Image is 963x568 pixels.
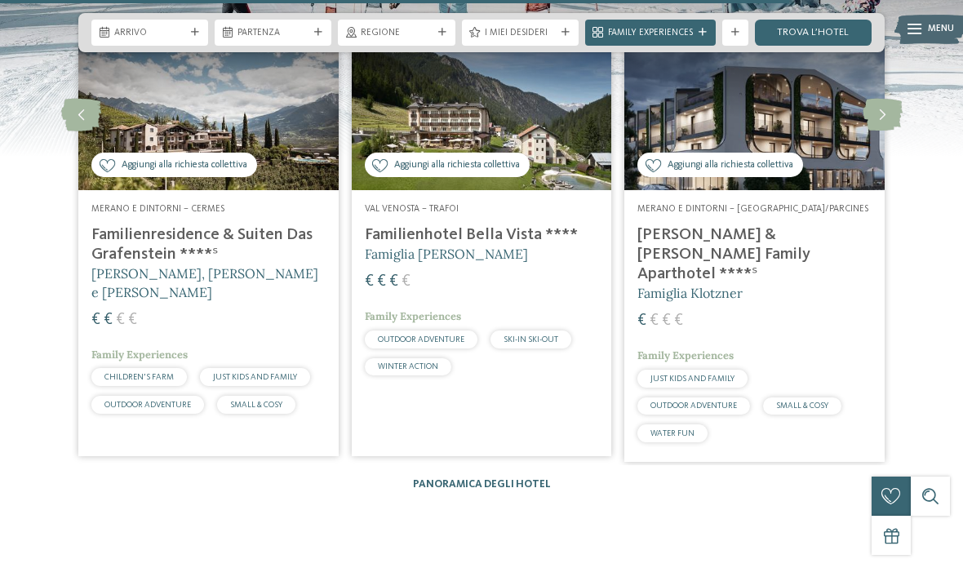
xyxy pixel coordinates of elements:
span: Aggiungi alla richiesta collettiva [668,158,793,172]
span: Aggiungi alla richiesta collettiva [122,158,247,172]
span: Famiglia [PERSON_NAME] [365,246,528,262]
span: SMALL & COSY [230,401,282,409]
span: Family Experiences [365,309,461,323]
span: Family Experiences [91,348,188,362]
span: WINTER ACTION [378,362,438,371]
a: Hotel sulle piste da sci per bambini: divertimento senza confini Aggiungi alla richiesta colletti... [78,43,339,456]
span: € [91,312,100,328]
span: € [116,312,125,328]
span: € [377,273,386,290]
span: Family Experiences [637,348,734,362]
span: I miei desideri [485,27,556,40]
span: Famiglia Klotzner [637,285,743,301]
span: SKI-IN SKI-OUT [504,335,558,344]
span: OUTDOOR ADVENTURE [650,402,737,410]
span: Val Venosta – Trafoi [365,204,459,214]
a: Panoramica degli hotel [413,479,551,490]
span: € [662,313,671,329]
span: WATER FUN [650,429,695,437]
span: OUTDOOR ADVENTURE [378,335,464,344]
span: OUTDOOR ADVENTURE [104,401,191,409]
span: [PERSON_NAME], [PERSON_NAME] e [PERSON_NAME] [91,265,318,300]
span: € [128,312,137,328]
span: Partenza [237,27,308,40]
span: € [674,313,683,329]
a: Hotel sulle piste da sci per bambini: divertimento senza confini Aggiungi alla richiesta colletti... [352,43,612,456]
span: Family Experiences [608,27,693,40]
span: € [650,313,659,329]
h4: Familienresidence & Suiten Das Grafenstein ****ˢ [91,225,326,264]
span: Aggiungi alla richiesta collettiva [394,158,520,172]
span: € [637,313,646,329]
a: Hotel sulle piste da sci per bambini: divertimento senza confini Aggiungi alla richiesta colletti... [624,43,885,461]
span: Regione [361,27,432,40]
span: € [365,273,374,290]
span: Merano e dintorni – [GEOGRAPHIC_DATA]/Parcines [637,204,868,214]
img: Hotel sulle piste da sci per bambini: divertimento senza confini [78,43,339,189]
span: Arrivo [114,27,185,40]
span: CHILDREN’S FARM [104,373,174,381]
h4: Familienhotel Bella Vista **** [365,225,599,245]
span: € [389,273,398,290]
span: € [104,312,113,328]
img: Hotel sulle piste da sci per bambini: divertimento senza confini [624,43,885,189]
span: JUST KIDS AND FAMILY [213,373,297,381]
span: JUST KIDS AND FAMILY [650,375,734,383]
span: SMALL & COSY [776,402,828,410]
span: Merano e dintorni – Cermes [91,204,224,214]
img: Hotel sulle piste da sci per bambini: divertimento senza confini [352,43,612,189]
span: € [402,273,410,290]
h4: [PERSON_NAME] & [PERSON_NAME] Family Aparthotel ****ˢ [637,225,872,284]
a: trova l’hotel [755,20,872,46]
